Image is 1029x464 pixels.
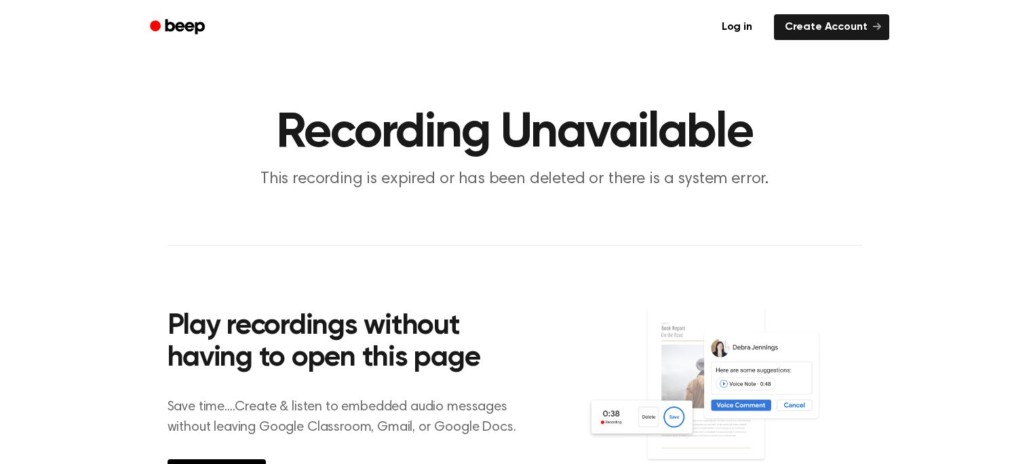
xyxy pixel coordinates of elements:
p: This recording is expired or has been deleted or there is a system error. [254,168,775,191]
p: Save time....Create & listen to embedded audio messages without leaving Google Classroom, Gmail, ... [168,397,533,438]
h1: Recording Unavailable [168,109,862,157]
a: Log in [708,12,766,43]
a: Beep [140,14,217,41]
a: Create Account [774,14,889,40]
h2: Play recordings without having to open this page [168,311,533,375]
